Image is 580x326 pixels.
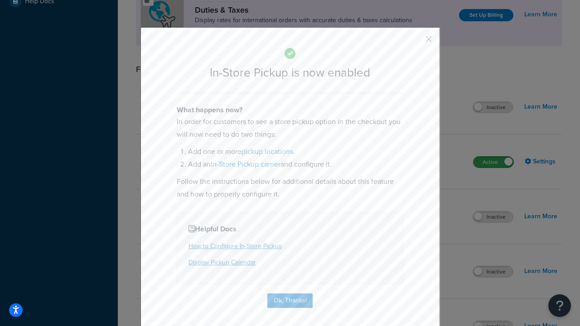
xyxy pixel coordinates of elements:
li: Add one or more . [188,145,403,158]
a: pickup locations [242,146,293,157]
button: Ok, Thanks! [267,293,313,308]
a: Display Pickup Calendar [188,258,256,267]
h2: In-Store Pickup is now enabled [177,66,403,79]
a: How to Configure In-Store Pickup [188,241,282,251]
p: In order for customers to see a store pickup option in the checkout you will now need to do two t... [177,115,403,141]
p: Follow the instructions below for additional details about this feature and how to properly confi... [177,175,403,201]
li: Add an and configure it. [188,158,403,171]
h4: What happens now? [177,105,403,115]
a: In-Store Pickup carrier [211,159,280,169]
h4: Helpful Docs [188,224,391,235]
